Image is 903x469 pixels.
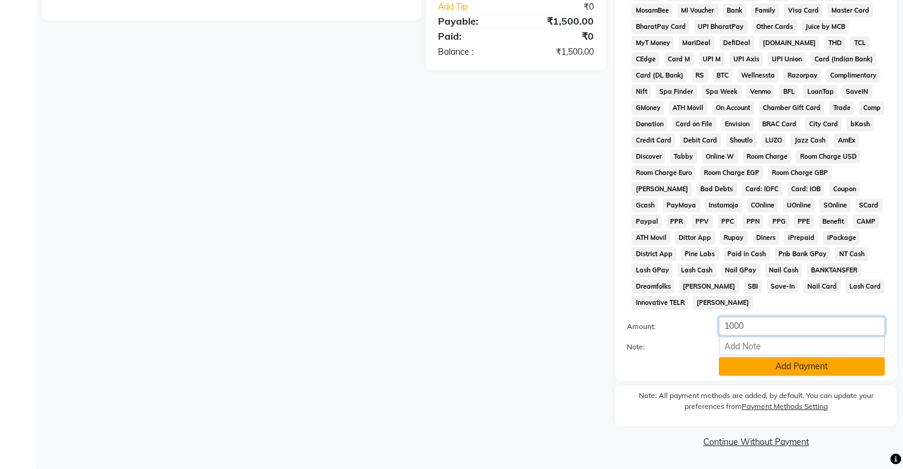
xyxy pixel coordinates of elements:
[679,280,739,293] span: [PERSON_NAME]
[768,52,806,66] span: UPI Union
[721,263,760,277] span: Nail GPay
[765,263,803,277] span: Nail Cash
[632,296,688,310] span: Innovative TELR
[751,4,780,17] span: Family
[702,150,738,164] span: Online W
[807,263,861,277] span: BANKTANSFER
[632,247,676,261] span: District App
[632,117,667,131] span: Donation
[516,14,603,28] div: ₹1,500.00
[819,215,848,228] span: Benefit
[796,150,860,164] span: Room Charge USD
[618,342,710,352] label: Note:
[669,101,707,115] span: ATH Movil
[627,390,885,417] label: Note: All payment methods are added, by default. You can update your preferences from
[632,263,673,277] span: Lash GPay
[724,247,770,261] span: Paid in Cash
[823,231,860,245] span: iPackage
[768,215,789,228] span: PPG
[719,317,885,336] input: Amount
[859,101,884,115] span: Comp
[762,133,786,147] span: LUZO
[531,1,603,13] div: ₹0
[850,36,869,50] span: TCL
[516,29,603,43] div: ₹0
[632,85,651,99] span: Nift
[791,133,829,147] span: Jazz Cash
[827,4,873,17] span: Master Card
[723,4,747,17] span: Bank
[855,198,883,212] span: SCard
[784,4,822,17] span: Visa Card
[632,182,692,196] span: [PERSON_NAME]
[829,182,860,196] span: Coupon
[744,280,762,293] span: SBI
[721,117,754,131] span: Envision
[699,52,725,66] span: UPI M
[759,36,820,50] span: [DOMAIN_NAME]
[767,280,799,293] span: Save-In
[429,46,516,58] div: Balance :
[632,101,664,115] span: GMoney
[663,198,700,212] span: PayMaya
[632,4,673,17] span: MosamBee
[679,36,715,50] span: MariDeal
[692,215,713,228] span: PPV
[664,52,694,66] span: Card M
[429,14,516,28] div: Payable:
[692,69,708,82] span: RS
[632,280,674,293] span: Dreamfolks
[742,215,763,228] span: PPN
[712,101,754,115] span: On Account
[697,182,737,196] span: Bad Debts
[753,231,780,245] span: Diners
[842,85,872,99] span: SaveIN
[719,357,885,376] button: Add Payment
[826,69,880,82] span: Complimentary
[632,215,662,228] span: Paypal
[747,198,778,212] span: COnline
[632,133,675,147] span: Credit Card
[618,321,710,332] label: Amount:
[705,198,742,212] span: Instamojo
[794,215,814,228] span: PPE
[672,117,717,131] span: Card on File
[846,117,874,131] span: bKash
[632,150,665,164] span: Discover
[779,85,798,99] span: BFL
[787,182,825,196] span: Card: IOB
[775,247,831,261] span: Pnb Bank GPay
[783,198,815,212] span: UOnline
[680,133,721,147] span: Debit Card
[742,401,828,412] label: Payment Methods Setting
[819,198,851,212] span: SOnline
[829,101,854,115] span: Trade
[726,133,757,147] span: Shoutlo
[429,29,516,43] div: Paid:
[693,296,753,310] span: [PERSON_NAME]
[670,150,697,164] span: Tabby
[656,85,697,99] span: Spa Finder
[835,247,868,261] span: NT Cash
[810,52,877,66] span: Card (Indian Bank)
[677,4,718,17] span: MI Voucher
[803,85,837,99] span: LoanTap
[834,133,859,147] span: AmEx
[802,20,849,34] span: Juice by MCB
[803,280,840,293] span: Nail Card
[718,215,738,228] span: PPC
[730,52,763,66] span: UPI Axis
[632,198,658,212] span: Gcash
[429,1,531,13] a: Add Tip
[632,231,670,245] span: ATH Movil
[700,166,763,180] span: Room Charge EGP
[853,215,880,228] span: CAMP
[743,150,792,164] span: Room Charge
[632,36,674,50] span: MyT Money
[747,85,775,99] span: Venmo
[783,69,821,82] span: Razorpay
[784,231,818,245] span: iPrepaid
[805,117,842,131] span: City Card
[824,36,845,50] span: THD
[632,69,687,82] span: Card (DL Bank)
